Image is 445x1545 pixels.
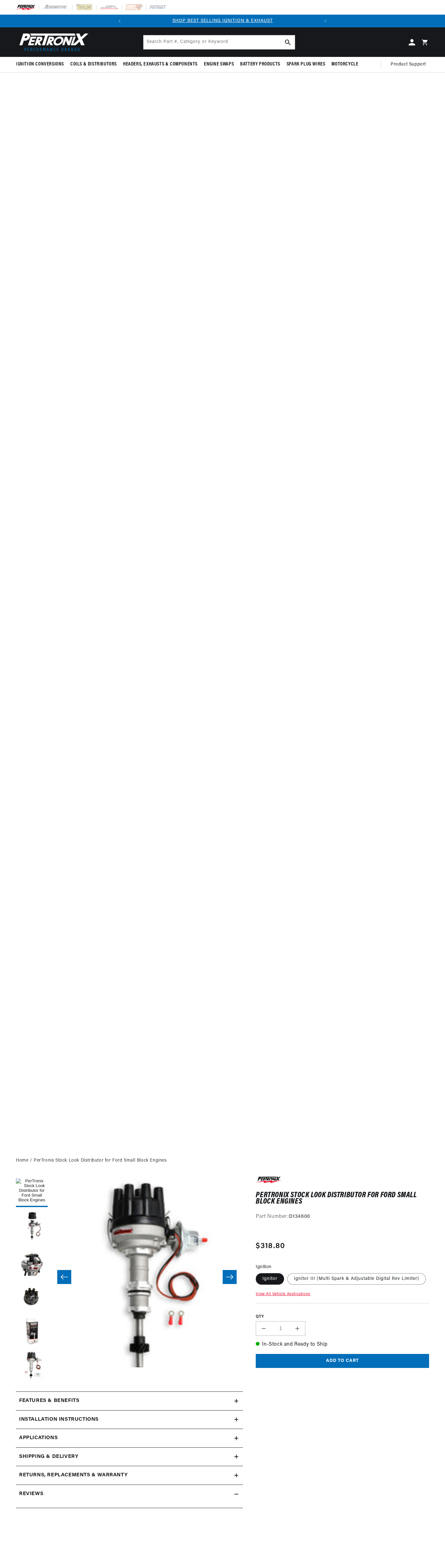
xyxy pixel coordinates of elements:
summary: Spark Plug Wires [283,57,329,72]
h2: Returns, Replacements & Warranty [19,1471,128,1480]
h2: Reviews [19,1490,43,1498]
h1: PerTronix Stock Look Distributor for Ford Small Block Engines [256,1192,429,1205]
a: Home [16,1157,28,1164]
div: Part Number: [256,1213,429,1221]
button: Search Part #, Category or Keyword [281,35,295,49]
label: QTY [256,1314,429,1320]
span: Applications [19,1434,58,1442]
label: Ignitor [256,1273,284,1285]
a: PerTronix Stock Look Distributor for Ford Small Block Engines [34,1157,167,1164]
h2: Features & Benefits [19,1397,79,1405]
summary: Shipping & Delivery [16,1448,243,1466]
span: Battery Products [240,61,280,68]
span: Spark Plug Wires [287,61,325,68]
strong: D134600 [289,1214,310,1219]
h2: Installation instructions [19,1416,99,1424]
span: Ignition Conversions [16,61,64,68]
summary: Product Support [391,57,429,72]
span: Headers, Exhausts & Components [123,61,198,68]
summary: Coils & Distributors [67,57,120,72]
button: Load image 2 in gallery view [16,1210,48,1242]
button: Slide left [57,1270,71,1284]
summary: Reviews [16,1485,243,1503]
summary: Engine Swaps [201,57,237,72]
span: Motorcycle [331,61,358,68]
nav: breadcrumbs [16,1157,429,1164]
span: $318.80 [256,1240,285,1252]
summary: Returns, Replacements & Warranty [16,1466,243,1485]
a: View All Vehicle Applications [256,1292,310,1296]
button: Load image 4 in gallery view [16,1280,48,1312]
button: Add to cart [256,1354,429,1368]
media-gallery: Gallery Viewer [16,1175,243,1379]
button: Load image 3 in gallery view [16,1245,48,1277]
div: Announcement [126,17,319,24]
div: 1 of 2 [126,17,319,24]
span: Coils & Distributors [70,61,117,68]
p: In-Stock and Ready to Ship [256,1341,429,1349]
img: Pertronix [16,31,89,53]
button: Slide right [223,1270,237,1284]
summary: Ignition Conversions [16,57,67,72]
h2: Shipping & Delivery [19,1453,78,1461]
summary: Motorcycle [328,57,361,72]
label: Ignitor III (Multi Spark & Adjustable Digital Rev Limiter) [287,1273,426,1285]
a: Applications [16,1429,243,1448]
a: SHOP BEST SELLING IGNITION & EXHAUST [172,18,273,23]
span: Product Support [391,61,426,68]
button: Translation missing: en.sections.announcements.previous_announcement [113,15,126,27]
span: Engine Swaps [204,61,234,68]
button: Load image 5 in gallery view [16,1315,48,1347]
summary: Features & Benefits [16,1392,243,1410]
summary: Headers, Exhausts & Components [120,57,201,72]
summary: Battery Products [237,57,283,72]
legend: Ignition [256,1264,272,1270]
button: Translation missing: en.sections.announcements.next_announcement [319,15,332,27]
summary: Installation instructions [16,1411,243,1429]
button: Load image 6 in gallery view [16,1350,48,1382]
input: Search Part #, Category or Keyword [143,35,295,49]
button: Load image 1 in gallery view [16,1175,48,1207]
